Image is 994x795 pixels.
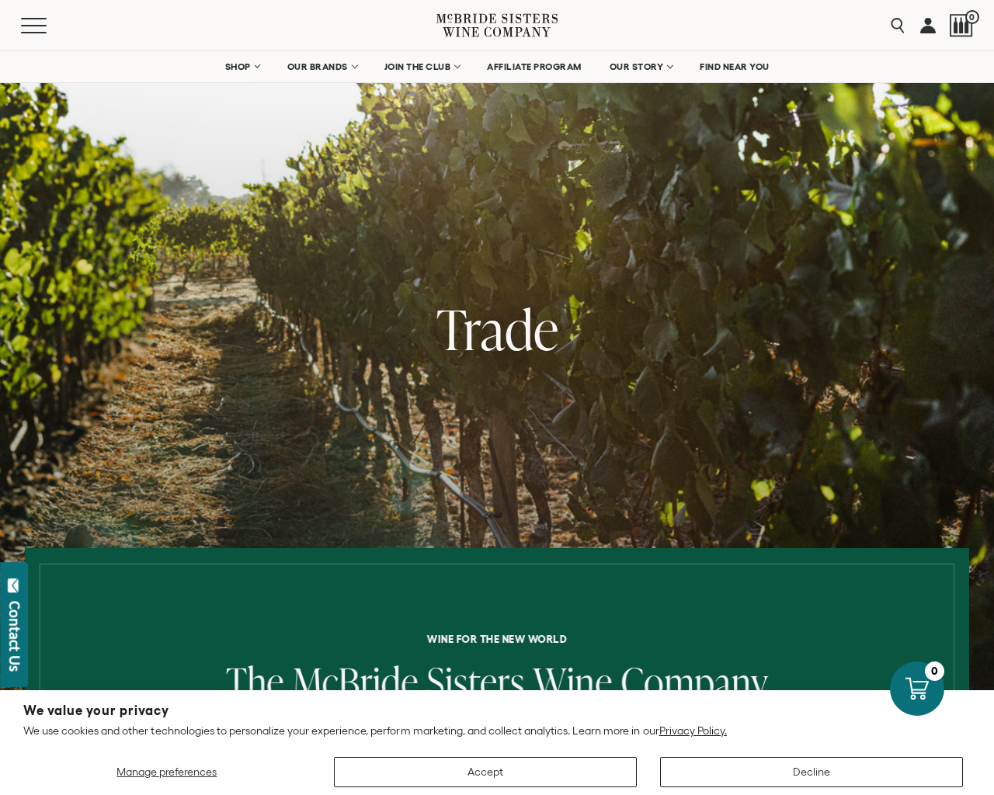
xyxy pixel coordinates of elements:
[436,291,558,366] span: Trade
[965,10,979,24] span: 0
[374,51,470,82] a: JOIN THE CLUB
[477,51,592,82] a: AFFILIATE PROGRAM
[925,661,944,681] div: 0
[116,765,217,778] span: Manage preferences
[215,51,269,82] a: SHOP
[334,757,637,787] button: Accept
[620,654,768,708] span: Company
[690,51,780,82] a: FIND NEAR YOU
[487,61,582,72] span: AFFILIATE PROGRAM
[23,724,971,738] p: We use cookies and other technologies to personalize your experience, perform marketing, and coll...
[600,51,683,82] a: OUR STORY
[226,654,284,708] span: The
[7,601,23,672] div: Contact Us
[533,654,613,708] span: Wine
[384,61,451,72] span: JOIN THE CLUB
[292,654,419,708] span: McBride
[36,634,958,644] h6: Wine for the new world
[700,61,770,72] span: FIND NEAR YOU
[23,757,311,787] button: Manage preferences
[287,61,348,72] span: OUR BRANDS
[23,704,971,717] h2: We value your privacy
[610,61,664,72] span: OUR STORY
[426,654,524,708] span: Sisters
[277,51,367,82] a: OUR BRANDS
[659,724,727,737] a: Privacy Policy.
[21,18,77,33] button: Mobile Menu Trigger
[225,61,252,72] span: SHOP
[660,757,963,787] button: Decline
